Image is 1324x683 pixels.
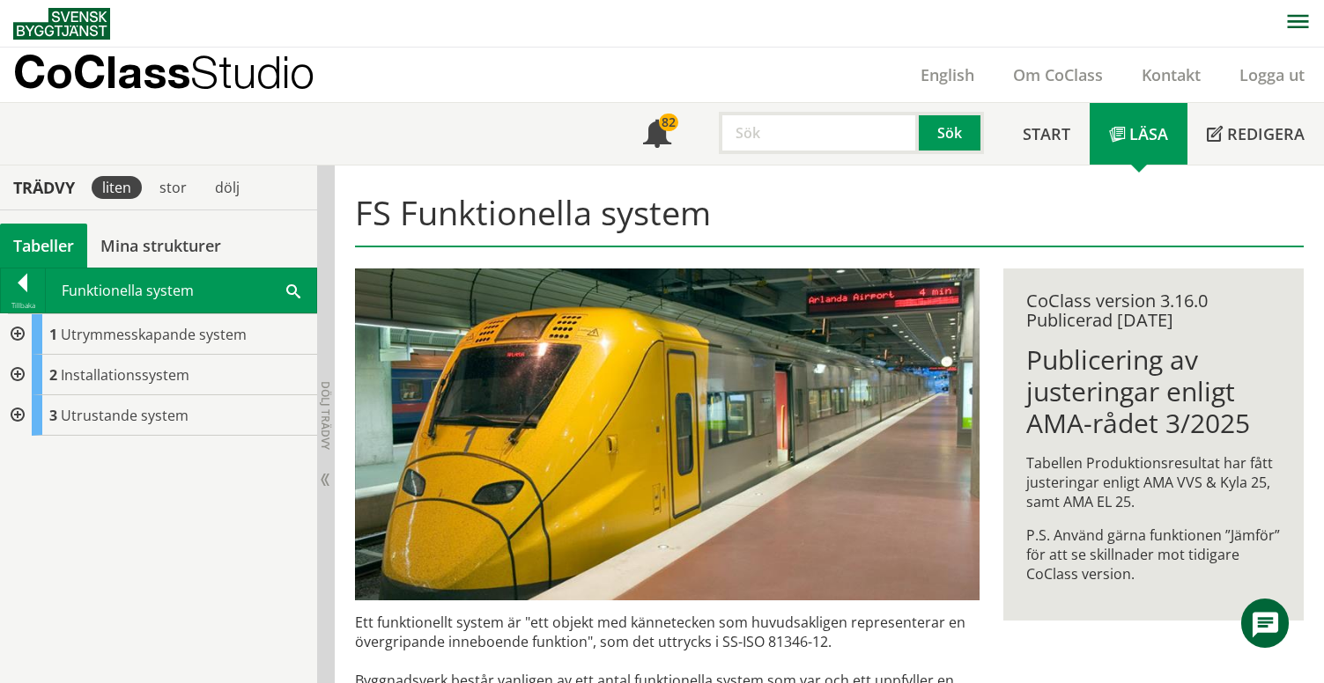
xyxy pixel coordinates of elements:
[1227,123,1305,144] span: Redigera
[46,268,316,312] div: Funktionella system
[643,121,671,150] span: Notifikationer
[87,224,234,268] a: Mina strukturer
[318,381,333,450] span: Dölj trädvy
[13,62,314,82] p: CoClass
[1090,103,1187,165] a: Läsa
[149,176,197,199] div: stor
[13,8,110,40] img: Svensk Byggtjänst
[919,112,984,154] button: Sök
[1026,525,1281,584] p: P.S. Använd gärna funktionen ”Jämför” för att se skillnader mot tidigare CoClass version.
[719,112,919,154] input: Sök
[1026,344,1281,439] h1: Publicering av justeringar enligt AMA-rådet 3/2025
[1129,123,1168,144] span: Läsa
[1026,453,1281,511] p: Tabellen Produktionsresultat har fått justeringar enligt AMA VVS & Kyla 25, samt AMA EL 25.
[61,325,247,344] span: Utrymmesskapande system
[355,193,1303,247] h1: FS Funktionella system
[49,365,57,385] span: 2
[1026,291,1281,330] div: CoClass version 3.16.0 Publicerad [DATE]
[1023,123,1070,144] span: Start
[92,176,142,199] div: liten
[61,406,189,425] span: Utrustande system
[61,365,189,385] span: Installationssystem
[1122,64,1220,85] a: Kontakt
[204,176,250,199] div: dölj
[994,64,1122,85] a: Om CoClass
[49,325,57,344] span: 1
[49,406,57,425] span: 3
[624,103,691,165] a: 82
[190,46,314,98] span: Studio
[1,298,45,312] div: Tillbaka
[4,178,85,197] div: Trädvy
[1220,64,1324,85] a: Logga ut
[901,64,994,85] a: English
[286,281,300,299] span: Sök i tabellen
[1003,103,1090,165] a: Start
[1187,103,1324,165] a: Redigera
[659,114,678,131] div: 82
[13,48,352,102] a: CoClassStudio
[355,268,979,600] img: arlanda-express-2.jpg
